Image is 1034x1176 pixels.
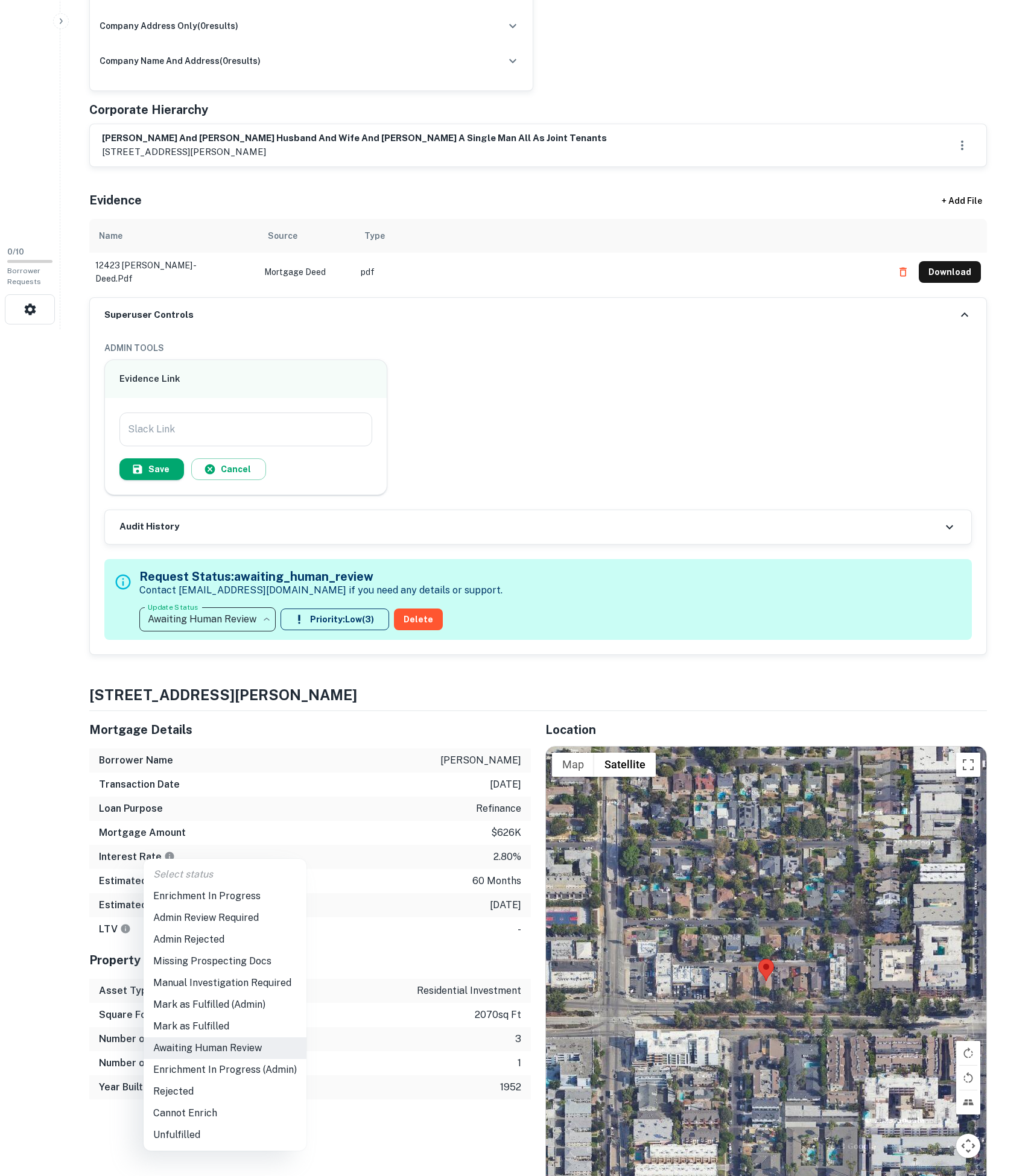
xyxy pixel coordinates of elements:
li: Admin Review Required [144,907,306,929]
li: Enrichment In Progress (Admin) [144,1059,306,1081]
li: Missing Prospecting Docs [144,950,306,972]
li: Mark as Fulfilled (Admin) [144,994,306,1016]
iframe: Chat Widget [974,1080,1034,1137]
li: Manual Investigation Required [144,972,306,994]
li: Rejected [144,1081,306,1102]
li: Awaiting Human Review [144,1037,306,1059]
li: Admin Rejected [144,929,306,950]
li: Cannot Enrich [144,1102,306,1124]
li: Unfulfilled [144,1124,306,1146]
li: Enrichment In Progress [144,885,306,907]
li: Mark as Fulfilled [144,1016,306,1037]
